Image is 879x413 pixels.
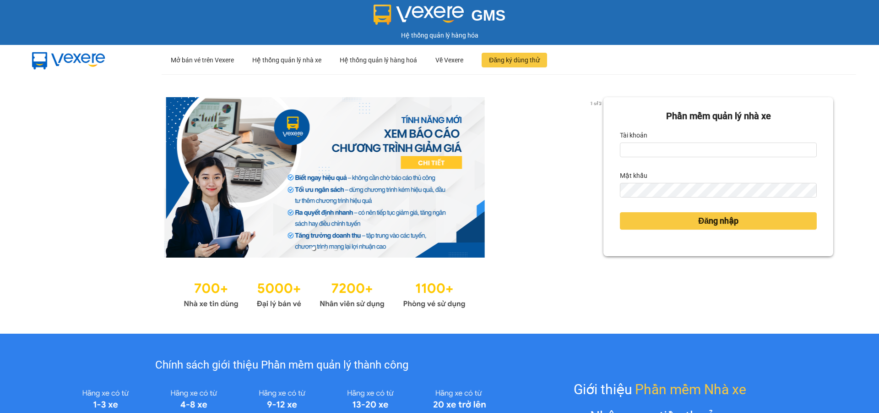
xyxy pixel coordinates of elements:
[46,97,59,258] button: previous slide / item
[489,55,540,65] span: Đăng ký dùng thử
[23,45,114,75] img: mbUUG5Q.png
[2,30,877,40] div: Hệ thống quản lý hàng hóa
[620,212,817,230] button: Đăng nhập
[184,276,466,311] img: Statistics.png
[482,53,547,67] button: Đăng ký dùng thử
[587,97,603,109] p: 1 of 3
[591,97,603,258] button: next slide / item
[334,247,337,250] li: slide item 3
[574,379,746,400] div: Giới thiệu
[171,45,234,75] div: Mở bán vé trên Vexere
[374,5,464,25] img: logo 2
[312,247,315,250] li: slide item 1
[323,247,326,250] li: slide item 2
[471,7,505,24] span: GMS
[435,45,463,75] div: Về Vexere
[252,45,321,75] div: Hệ thống quản lý nhà xe
[374,14,506,21] a: GMS
[620,168,647,183] label: Mật khẩu
[620,128,647,143] label: Tài khoản
[698,215,738,227] span: Đăng nhập
[61,357,502,374] div: Chính sách giới thiệu Phần mềm quản lý thành công
[620,143,817,157] input: Tài khoản
[635,379,746,400] span: Phần mềm Nhà xe
[340,45,417,75] div: Hệ thống quản lý hàng hoá
[620,183,817,198] input: Mật khẩu
[620,109,817,123] div: Phần mềm quản lý nhà xe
